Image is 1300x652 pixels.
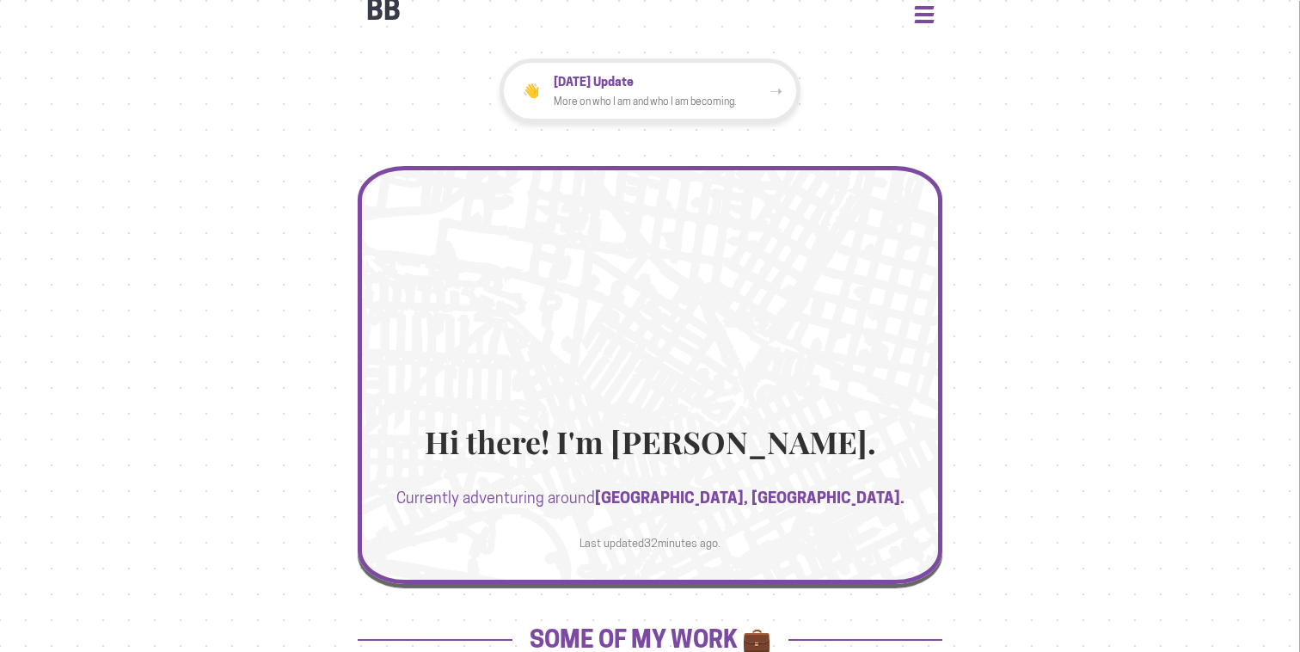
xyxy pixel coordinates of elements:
[375,425,925,459] h1: Hi there! I'm [PERSON_NAME].
[554,71,770,91] p: [DATE] Update
[915,6,934,22] button: Open Menu
[358,58,942,123] a: 👋[DATE] UpdateMore on who I am and who I am becoming.➝
[518,77,545,105] div: 👋
[595,489,904,507] b: [GEOGRAPHIC_DATA], [GEOGRAPHIC_DATA].
[396,489,904,507] a: Currently adventuring around
[375,534,925,550] p: Last updated 32 minutes ago.
[554,93,770,110] p: More on who I am and who I am becoming.
[770,78,782,104] div: ➝
[358,166,942,584] a: Hi there! I'm [PERSON_NAME].Currently adventuring around[GEOGRAPHIC_DATA], [GEOGRAPHIC_DATA].Last...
